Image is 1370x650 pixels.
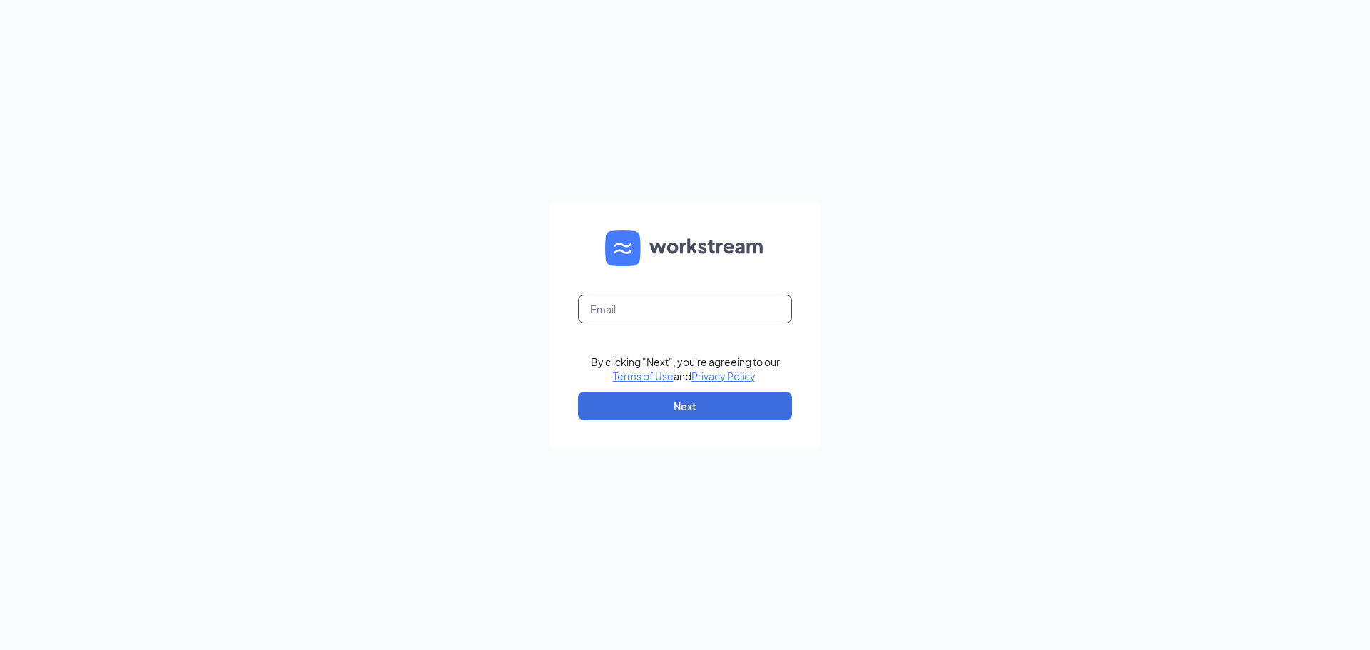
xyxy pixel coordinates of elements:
[691,370,755,382] a: Privacy Policy
[578,392,792,420] button: Next
[613,370,674,382] a: Terms of Use
[605,230,765,266] img: WS logo and Workstream text
[578,295,792,323] input: Email
[591,355,780,383] div: By clicking "Next", you're agreeing to our and .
